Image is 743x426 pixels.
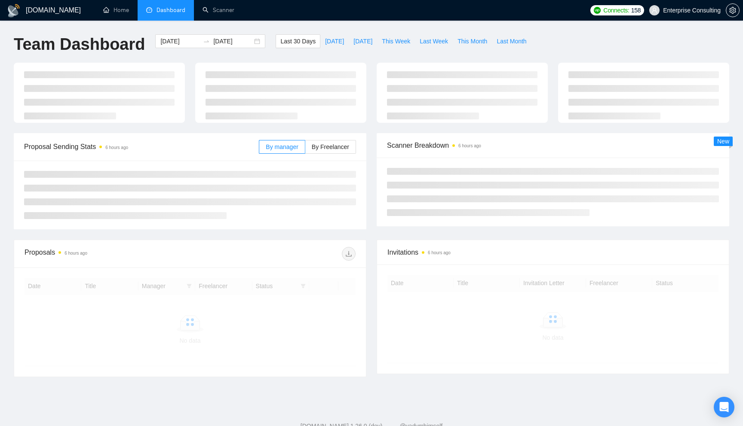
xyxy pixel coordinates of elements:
a: setting [726,7,740,14]
span: Proposal Sending Stats [24,141,259,152]
span: This Month [457,37,487,46]
input: Start date [160,37,200,46]
input: End date [213,37,252,46]
span: Last 30 Days [280,37,316,46]
span: to [203,38,210,45]
span: dashboard [146,7,152,13]
span: 158 [631,6,641,15]
div: Open Intercom Messenger [714,397,734,417]
a: searchScanner [203,6,234,14]
span: This Week [382,37,410,46]
time: 6 hours ago [428,250,451,255]
span: Last Month [497,37,526,46]
time: 6 hours ago [105,145,128,150]
button: [DATE] [320,34,349,48]
button: Last 30 Days [276,34,320,48]
h1: Team Dashboard [14,34,145,55]
span: Invitations [387,247,718,258]
div: Proposals [25,247,190,261]
span: [DATE] [325,37,344,46]
button: [DATE] [349,34,377,48]
span: user [651,7,657,13]
button: Last Week [415,34,453,48]
span: [DATE] [353,37,372,46]
time: 6 hours ago [458,143,481,148]
span: Dashboard [157,6,185,14]
span: New [717,138,729,145]
span: Last Week [420,37,448,46]
button: setting [726,3,740,17]
img: logo [7,4,21,18]
span: Scanner Breakdown [387,140,719,151]
time: 6 hours ago [64,251,87,256]
a: homeHome [103,6,129,14]
img: upwork-logo.png [594,7,601,14]
button: Last Month [492,34,531,48]
span: By Freelancer [312,143,349,150]
span: Connects: [603,6,629,15]
span: By manager [266,143,298,150]
span: swap-right [203,38,210,45]
button: This Month [453,34,492,48]
button: This Week [377,34,415,48]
